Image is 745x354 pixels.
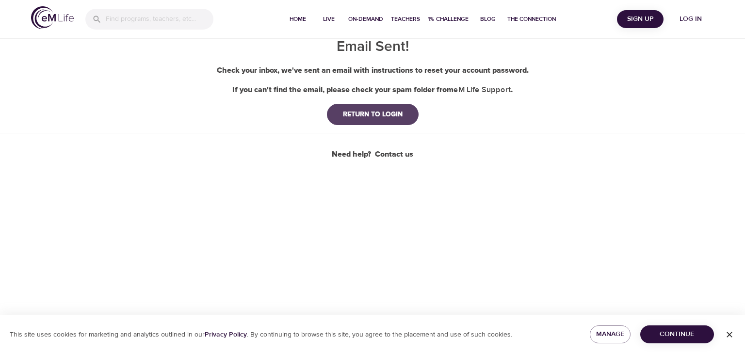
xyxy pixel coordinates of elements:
span: Home [286,14,309,24]
span: Teachers [391,14,420,24]
div: Need help? [332,149,413,160]
button: Log in [667,10,714,28]
button: RETURN TO LOGIN [327,104,419,125]
a: Contact us [375,149,413,160]
span: The Connection [507,14,556,24]
button: Manage [590,325,631,343]
img: logo [31,6,74,29]
button: Continue [640,325,714,343]
span: Log in [671,13,710,25]
span: Manage [598,328,623,340]
span: Sign Up [621,13,660,25]
span: 1% Challenge [428,14,469,24]
span: Live [317,14,340,24]
span: Continue [648,328,706,340]
b: eM Life Support [453,85,511,95]
span: Blog [476,14,500,24]
button: Sign Up [617,10,664,28]
input: Find programs, teachers, etc... [106,9,213,30]
span: On-Demand [348,14,383,24]
div: RETURN TO LOGIN [335,110,410,119]
a: Privacy Policy [205,330,247,339]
